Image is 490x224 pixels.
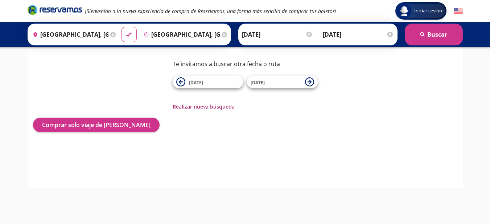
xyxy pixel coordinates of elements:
button: Buscar [405,24,463,45]
button: [DATE] [173,76,243,88]
input: Elegir Fecha [242,25,313,44]
em: ¡Bienvenido a la nueva experiencia de compra de Reservamos, una forma más sencilla de comprar tus... [85,8,336,15]
button: [DATE] [247,76,318,88]
p: Te invitamos a buscar otra fecha o ruta [173,60,318,68]
button: Comprar solo viaje de [PERSON_NAME] [33,118,160,132]
span: [DATE] [189,80,203,86]
input: Opcional [323,25,394,44]
span: Iniciar sesión [411,7,445,15]
input: Buscar Destino [141,25,220,44]
span: [DATE] [251,80,265,86]
a: Brand Logo [28,4,82,17]
button: English [454,7,463,16]
i: Brand Logo [28,4,82,15]
button: Realizar nueva búsqueda [173,103,235,110]
input: Buscar Origen [30,25,109,44]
